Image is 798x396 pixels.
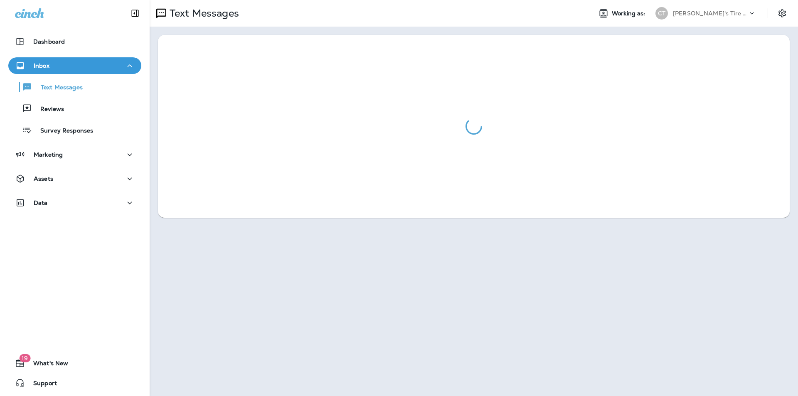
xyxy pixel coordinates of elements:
[775,6,790,21] button: Settings
[25,360,68,370] span: What's New
[8,355,141,371] button: 19What's New
[32,84,83,92] p: Text Messages
[8,78,141,96] button: Text Messages
[8,146,141,163] button: Marketing
[34,199,48,206] p: Data
[612,10,647,17] span: Working as:
[8,170,141,187] button: Assets
[166,7,239,20] p: Text Messages
[34,151,63,158] p: Marketing
[8,121,141,139] button: Survey Responses
[655,7,668,20] div: CT
[8,57,141,74] button: Inbox
[33,38,65,45] p: Dashboard
[673,10,748,17] p: [PERSON_NAME]'s Tire & Auto
[8,375,141,391] button: Support
[32,127,93,135] p: Survey Responses
[34,175,53,182] p: Assets
[25,380,57,390] span: Support
[8,100,141,117] button: Reviews
[123,5,147,22] button: Collapse Sidebar
[19,354,30,362] span: 19
[34,62,49,69] p: Inbox
[32,106,64,113] p: Reviews
[8,33,141,50] button: Dashboard
[8,194,141,211] button: Data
